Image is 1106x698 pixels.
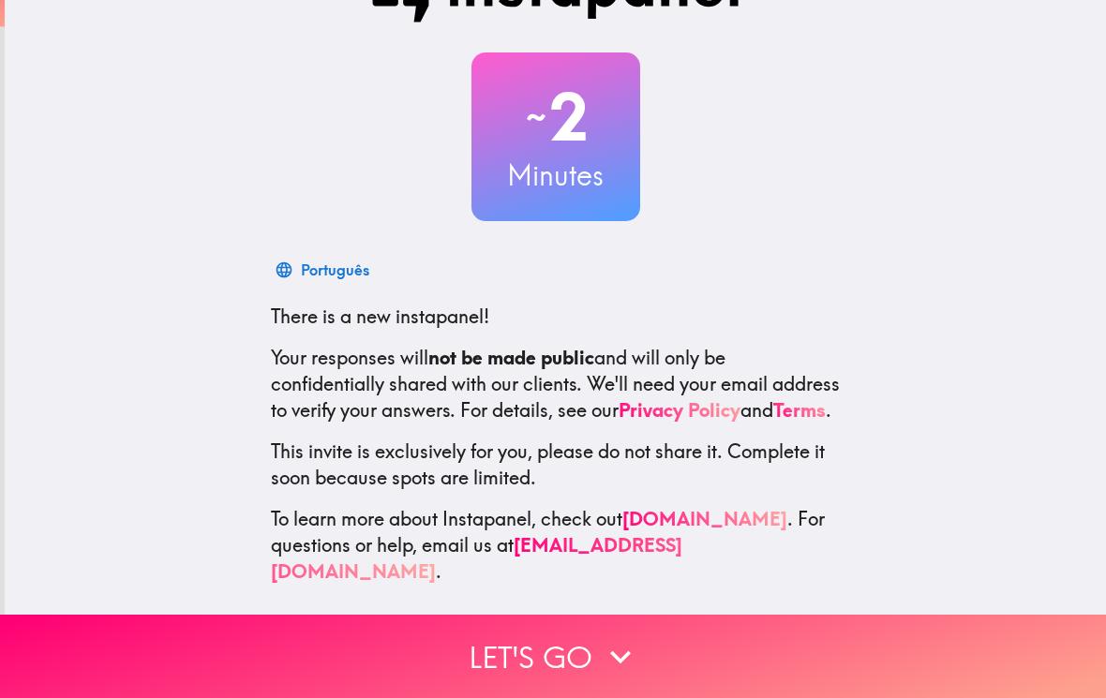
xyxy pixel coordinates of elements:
span: There is a new instapanel! [271,304,489,328]
a: [EMAIL_ADDRESS][DOMAIN_NAME] [271,533,682,583]
span: ~ [523,89,549,145]
p: This invite is exclusively for you, please do not share it. Complete it soon because spots are li... [271,438,841,491]
b: not be made public [428,346,594,369]
p: To learn more about Instapanel, check out . For questions or help, email us at . [271,506,841,585]
h2: 2 [471,79,640,156]
div: Português [301,257,369,283]
a: Terms [773,398,826,422]
p: Your responses will and will only be confidentially shared with our clients. We'll need your emai... [271,345,841,423]
h3: Minutes [471,156,640,195]
a: [DOMAIN_NAME] [622,507,787,530]
a: Privacy Policy [619,398,740,422]
button: Português [271,251,377,289]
